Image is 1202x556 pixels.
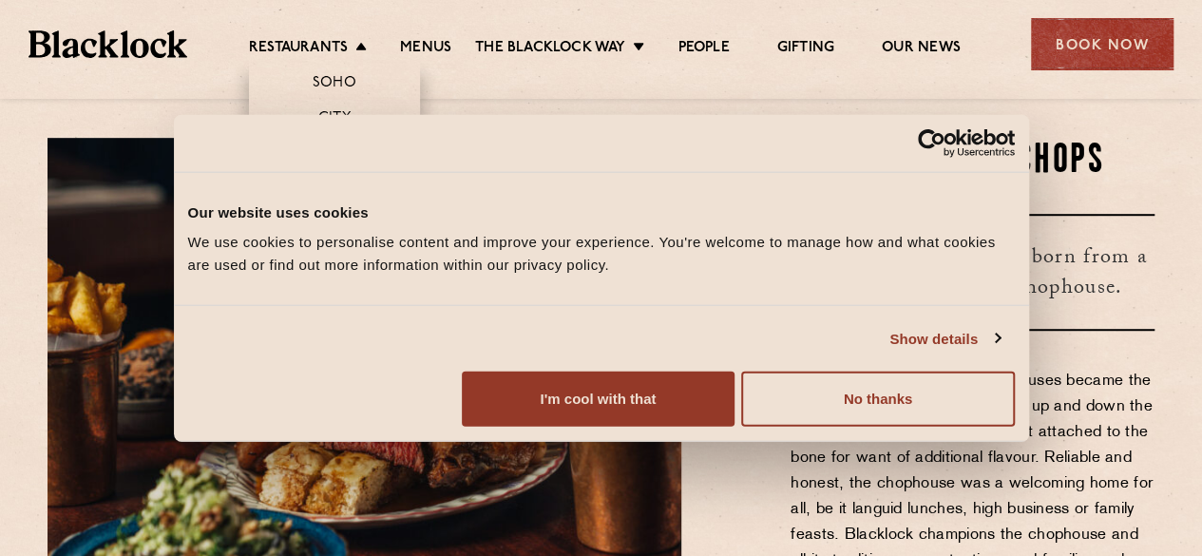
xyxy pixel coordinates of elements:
a: Soho [313,74,356,95]
a: People [677,39,729,60]
a: The Blacklock Way [475,39,625,60]
img: BL_Textured_Logo-footer-cropped.svg [29,30,187,57]
a: City [318,109,351,130]
div: Book Now [1031,18,1173,70]
a: Show details [889,327,1000,350]
a: Menus [400,39,451,60]
button: No thanks [741,372,1014,427]
a: Restaurants [249,39,348,60]
a: Gifting [777,39,834,60]
div: We use cookies to personalise content and improve your experience. You're welcome to manage how a... [188,231,1015,277]
div: Our website uses cookies [188,201,1015,223]
a: Usercentrics Cookiebot - opens in a new window [849,128,1015,157]
a: Our News [882,39,961,60]
button: I'm cool with that [462,372,735,427]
